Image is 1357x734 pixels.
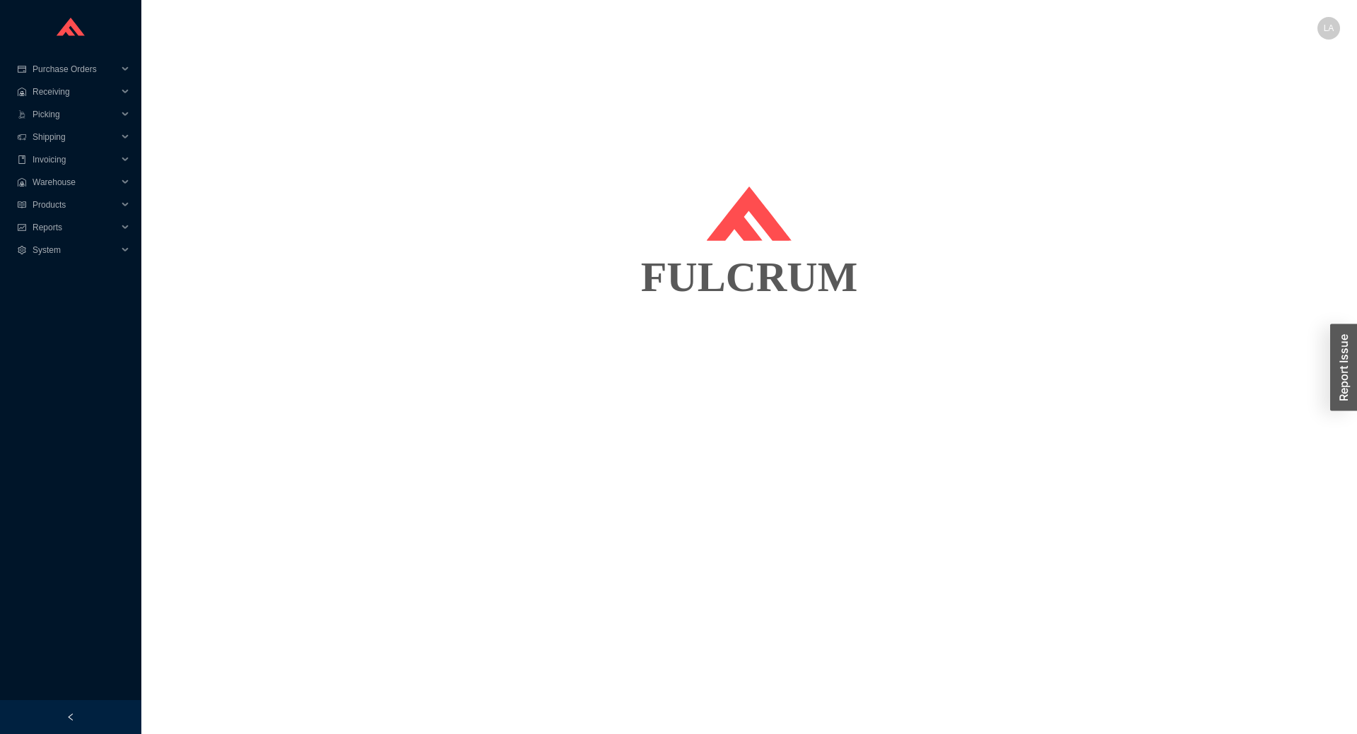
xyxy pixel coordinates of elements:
span: System [33,239,117,261]
span: Shipping [33,126,117,148]
span: fund [17,223,27,232]
span: credit-card [17,65,27,73]
span: Invoicing [33,148,117,171]
span: Products [33,194,117,216]
span: setting [17,246,27,254]
div: FULCRUM [158,242,1340,312]
span: LA [1324,17,1334,40]
span: Purchase Orders [33,58,117,81]
span: Reports [33,216,117,239]
span: read [17,201,27,209]
span: Receiving [33,81,117,103]
span: Picking [33,103,117,126]
span: left [66,713,75,721]
span: book [17,155,27,164]
span: Warehouse [33,171,117,194]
